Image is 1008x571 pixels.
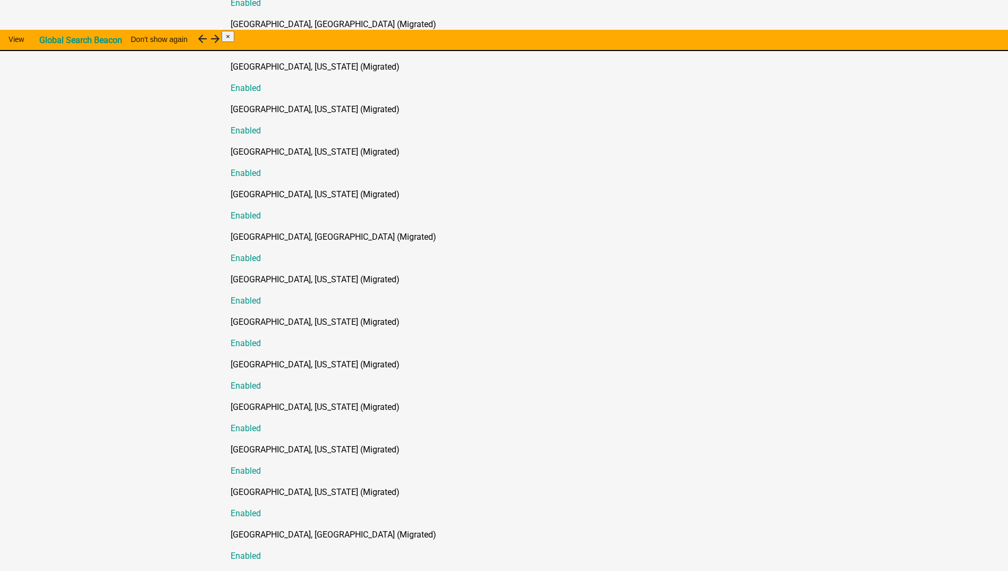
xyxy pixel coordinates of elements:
[231,295,799,307] p: Enabled
[231,465,799,477] p: Enabled
[231,401,799,414] p: [GEOGRAPHIC_DATA], [US_STATE] (Migrated)
[226,32,230,40] span: ×
[231,486,799,520] a: [GEOGRAPHIC_DATA], [US_STATE] (Migrated)Enabled
[231,507,799,520] p: Enabled
[231,358,799,392] a: [GEOGRAPHIC_DATA], [US_STATE] (Migrated)Enabled
[231,380,799,392] p: Enabled
[231,167,799,180] p: Enabled
[231,61,799,95] a: [GEOGRAPHIC_DATA], [US_STATE] (Migrated)Enabled
[209,32,222,45] i: arrow_forward
[231,231,799,265] a: [GEOGRAPHIC_DATA], [GEOGRAPHIC_DATA] (Migrated)Enabled
[39,35,122,45] strong: Global Search Beacon
[231,422,799,435] p: Enabled
[231,273,799,286] p: [GEOGRAPHIC_DATA], [US_STATE] (Migrated)
[231,486,799,499] p: [GEOGRAPHIC_DATA], [US_STATE] (Migrated)
[231,316,799,350] a: [GEOGRAPHIC_DATA], [US_STATE] (Migrated)Enabled
[222,31,234,42] button: Close
[231,528,799,562] a: [GEOGRAPHIC_DATA], [GEOGRAPHIC_DATA] (Migrated)Enabled
[231,528,799,541] p: [GEOGRAPHIC_DATA], [GEOGRAPHIC_DATA] (Migrated)
[231,316,799,329] p: [GEOGRAPHIC_DATA], [US_STATE] (Migrated)
[231,209,799,222] p: Enabled
[231,443,799,456] p: [GEOGRAPHIC_DATA], [US_STATE] (Migrated)
[231,443,799,477] a: [GEOGRAPHIC_DATA], [US_STATE] (Migrated)Enabled
[231,103,799,116] p: [GEOGRAPHIC_DATA], [US_STATE] (Migrated)
[231,124,799,137] p: Enabled
[231,18,799,31] p: [GEOGRAPHIC_DATA], [GEOGRAPHIC_DATA] (Migrated)
[231,146,799,158] p: [GEOGRAPHIC_DATA], [US_STATE] (Migrated)
[231,82,799,95] p: Enabled
[231,358,799,371] p: [GEOGRAPHIC_DATA], [US_STATE] (Migrated)
[231,146,799,180] a: [GEOGRAPHIC_DATA], [US_STATE] (Migrated)Enabled
[231,188,799,222] a: [GEOGRAPHIC_DATA], [US_STATE] (Migrated)Enabled
[196,32,209,45] i: arrow_back
[231,273,799,307] a: [GEOGRAPHIC_DATA], [US_STATE] (Migrated)Enabled
[231,103,799,137] a: [GEOGRAPHIC_DATA], [US_STATE] (Migrated)Enabled
[231,401,799,435] a: [GEOGRAPHIC_DATA], [US_STATE] (Migrated)Enabled
[122,30,196,49] button: Don't show again
[231,188,799,201] p: [GEOGRAPHIC_DATA], [US_STATE] (Migrated)
[231,18,799,52] a: [GEOGRAPHIC_DATA], [GEOGRAPHIC_DATA] (Migrated)Enabled
[231,231,799,243] p: [GEOGRAPHIC_DATA], [GEOGRAPHIC_DATA] (Migrated)
[231,337,799,350] p: Enabled
[231,252,799,265] p: Enabled
[231,550,799,562] p: Enabled
[231,61,799,73] p: [GEOGRAPHIC_DATA], [US_STATE] (Migrated)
